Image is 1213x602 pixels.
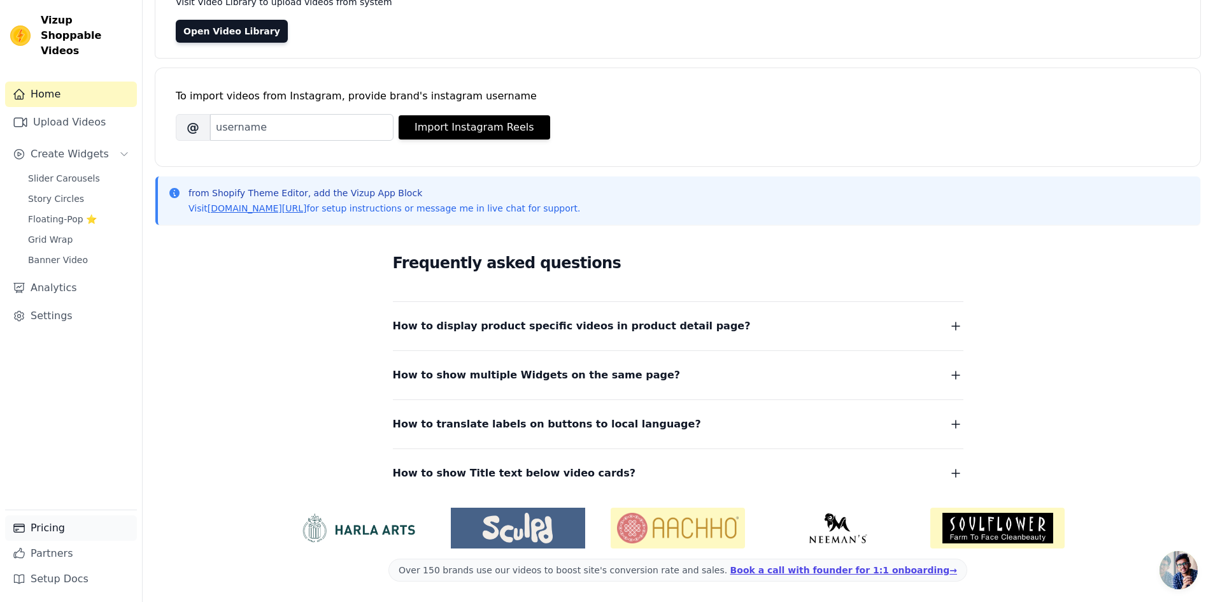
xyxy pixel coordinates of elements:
[611,508,745,548] img: Aachho
[393,415,701,433] span: How to translate labels on buttons to local language?
[5,110,137,135] a: Upload Videos
[20,251,137,269] a: Banner Video
[28,233,73,246] span: Grid Wrap
[451,513,585,543] img: Sculpd US
[5,541,137,566] a: Partners
[5,303,137,329] a: Settings
[393,317,963,335] button: How to display product specific videos in product detail page?
[399,115,550,140] button: Import Instagram Reels
[28,192,84,205] span: Story Circles
[28,213,97,226] span: Floating-Pop ⭐
[31,147,109,162] span: Create Widgets
[393,464,636,482] span: How to show Title text below video cards?
[5,275,137,301] a: Analytics
[20,169,137,187] a: Slider Carousels
[393,366,681,384] span: How to show multiple Widgets on the same page?
[20,190,137,208] a: Story Circles
[208,203,307,213] a: [DOMAIN_NAME][URL]
[28,172,100,185] span: Slider Carousels
[20,231,137,248] a: Grid Wrap
[393,464,963,482] button: How to show Title text below video cards?
[5,566,137,592] a: Setup Docs
[5,515,137,541] a: Pricing
[10,25,31,46] img: Vizup
[393,415,963,433] button: How to translate labels on buttons to local language?
[730,565,957,575] a: Book a call with founder for 1:1 onboarding
[176,20,288,43] a: Open Video Library
[1160,551,1198,589] div: Open chat
[393,366,963,384] button: How to show multiple Widgets on the same page?
[930,508,1065,548] img: Soulflower
[188,187,580,199] p: from Shopify Theme Editor, add the Vizup App Block
[188,202,580,215] p: Visit for setup instructions or message me in live chat for support.
[291,513,425,543] img: HarlaArts
[210,114,394,141] input: username
[5,82,137,107] a: Home
[41,13,132,59] span: Vizup Shoppable Videos
[176,114,210,141] span: @
[20,210,137,228] a: Floating-Pop ⭐
[393,250,963,276] h2: Frequently asked questions
[5,141,137,167] button: Create Widgets
[28,254,88,266] span: Banner Video
[176,89,1180,104] div: To import videos from Instagram, provide brand's instagram username
[393,317,751,335] span: How to display product specific videos in product detail page?
[770,513,905,543] img: Neeman's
